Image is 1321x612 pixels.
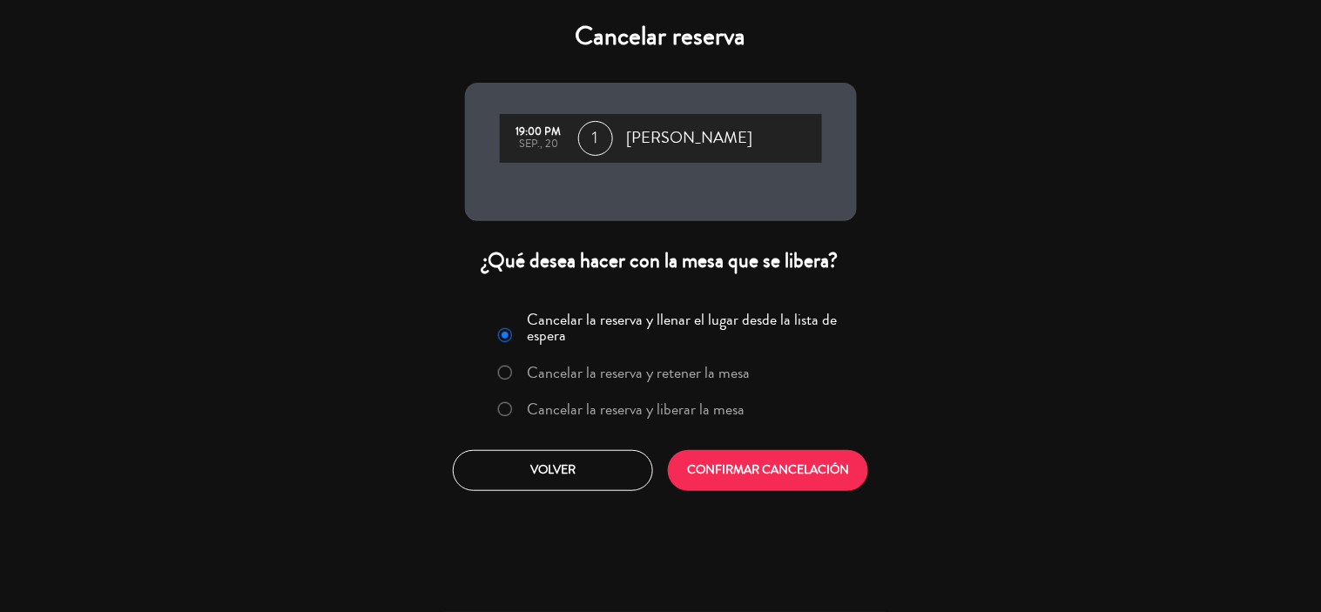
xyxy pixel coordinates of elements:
[527,312,846,343] label: Cancelar la reserva y llenar el lugar desde la lista de espera
[578,121,613,156] span: 1
[509,138,570,151] div: sep., 20
[453,450,653,491] button: Volver
[527,401,745,417] label: Cancelar la reserva y liberar la mesa
[668,450,868,491] button: CONFIRMAR CANCELACIÓN
[465,247,857,274] div: ¿Qué desea hacer con la mesa que se libera?
[627,125,753,151] span: [PERSON_NAME]
[465,21,857,52] h4: Cancelar reserva
[527,365,750,380] label: Cancelar la reserva y retener la mesa
[509,126,570,138] div: 19:00 PM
